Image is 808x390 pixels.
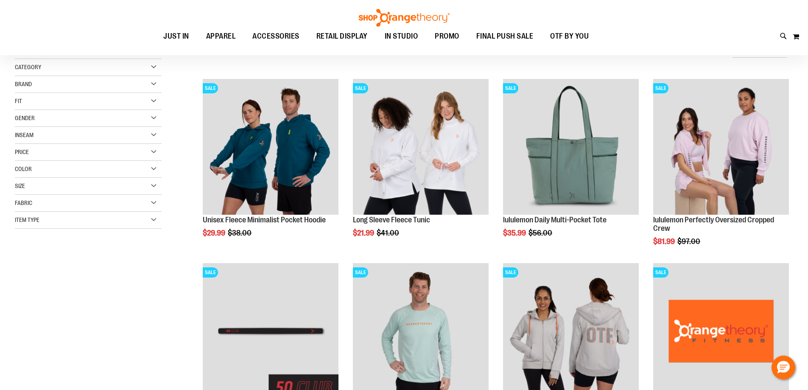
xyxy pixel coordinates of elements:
a: IN STUDIO [376,27,427,46]
img: lululemon Daily Multi-Pocket Tote [503,79,639,215]
span: Size [15,182,25,189]
span: SALE [503,83,518,93]
a: Unisex Fleece Minimalist Pocket Hoodie [203,216,326,224]
div: product [499,75,643,259]
span: OTF BY YOU [550,27,589,46]
span: RETAIL DISPLAY [316,27,368,46]
span: SALE [653,83,668,93]
span: SALE [503,267,518,278]
a: RETAIL DISPLAY [308,27,376,46]
div: product [199,75,343,259]
a: FINAL PUSH SALE [468,27,542,46]
span: Brand [15,81,32,87]
img: Unisex Fleece Minimalist Pocket Hoodie [203,79,338,215]
span: SALE [353,83,368,93]
span: Price [15,149,29,155]
span: SALE [653,267,668,278]
a: OTF BY YOU [542,27,597,46]
a: lululemon Daily Multi-Pocket Tote [503,216,607,224]
img: lululemon Perfectly Oversized Cropped Crew [653,79,789,215]
span: JUST IN [163,27,189,46]
span: APPAREL [206,27,236,46]
span: SALE [203,267,218,278]
a: lululemon Perfectly Oversized Cropped Crew [653,216,774,233]
a: lululemon Perfectly Oversized Cropped CrewSALE [653,79,789,216]
a: Unisex Fleece Minimalist Pocket HoodieSALE [203,79,338,216]
a: Long Sleeve Fleece Tunic [353,216,430,224]
img: Product image for Fleece Long Sleeve [353,79,489,215]
span: $35.99 [503,229,527,237]
a: JUST IN [155,27,198,46]
a: PROMO [426,27,468,46]
span: $81.99 [653,237,676,246]
span: Category [15,64,41,70]
span: PROMO [435,27,459,46]
button: Hello, have a question? Let’s chat. [772,356,795,379]
span: Gender [15,115,35,121]
a: APPAREL [198,27,244,46]
span: SALE [203,83,218,93]
span: Color [15,166,32,172]
span: ACCESSORIES [252,27,299,46]
div: product [649,75,793,267]
span: FINAL PUSH SALE [476,27,534,46]
img: Shop Orangetheory [358,9,451,27]
span: $29.99 [203,229,226,237]
span: Item Type [15,216,39,223]
a: ACCESSORIES [244,27,308,46]
a: lululemon Daily Multi-Pocket ToteSALE [503,79,639,216]
span: Fabric [15,199,32,206]
span: Inseam [15,132,34,138]
span: SALE [353,267,368,278]
span: $56.00 [528,229,554,237]
a: Product image for Fleece Long SleeveSALE [353,79,489,216]
span: $21.99 [353,229,375,237]
span: $38.00 [228,229,253,237]
span: IN STUDIO [385,27,418,46]
span: $41.00 [377,229,400,237]
div: product [349,75,493,259]
span: $97.00 [677,237,702,246]
span: Fit [15,98,22,104]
